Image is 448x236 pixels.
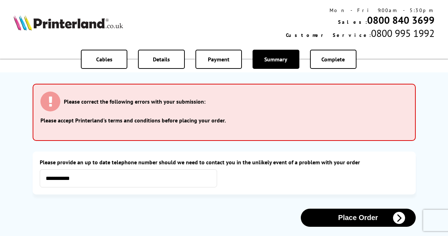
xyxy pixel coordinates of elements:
[301,209,416,227] button: Place Order
[96,56,112,63] span: Cables
[286,32,371,38] span: Customer Service:
[321,56,345,63] span: Complete
[64,98,205,105] h3: Please correct the following errors with your submission:
[367,13,435,27] a: 0800 840 3699
[371,27,435,40] span: 0800 995 1992
[40,159,409,166] label: Please provide an up to date telephone number should we need to contact you in the unlikely event...
[338,19,367,25] span: Sales:
[153,56,170,63] span: Details
[208,56,229,63] span: Payment
[13,15,123,31] img: Printerland Logo
[264,56,287,63] span: Summary
[286,7,435,13] div: Mon - Fri 9:00am - 5:30pm
[40,117,408,124] li: Please accept Printerland's terms and conditions before placing your order.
